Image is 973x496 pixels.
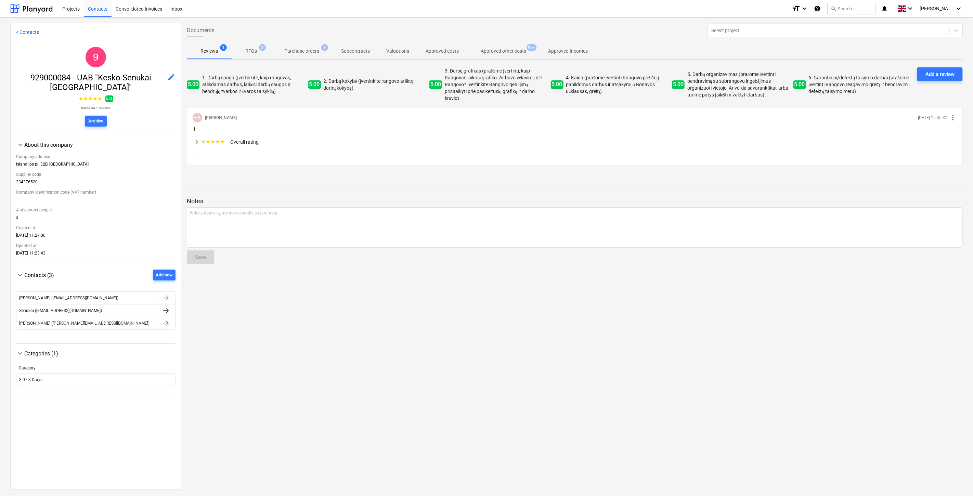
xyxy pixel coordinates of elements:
span: 2 [259,44,266,51]
i: Knowledge base [814,4,821,13]
span: 5.00 [551,80,563,89]
i: keyboard_arrow_down [800,4,808,13]
div: Supplier code [16,169,176,180]
span: ★ [201,139,206,145]
span: EB [194,115,201,120]
div: Category [19,366,173,370]
div: About this company [16,141,176,149]
p: 1. Darbų sauga (įvertinkite, kaip rangovas, atlikdamas darbus, laikėsi darbų saugos ir bendrųjų t... [202,74,306,95]
p: Subcontracts [341,48,370,55]
span: 5.00 [429,80,442,89]
span: [PERSON_NAME] [920,6,954,11]
p: 5. Darbų organizavimas (prašome įvertinti bendravimą su subrangovu ir gebėjimus organizuoti vieto... [687,71,791,98]
div: Updated at [16,240,176,251]
button: Search [828,3,875,14]
span: more_vert [949,114,957,122]
span: ★ [98,95,103,103]
span: 5.00 [672,80,685,89]
div: 929000084 [86,47,106,67]
p: Valuations [386,48,409,55]
span: 5.00 [308,80,321,89]
p: Overall rating [230,139,259,145]
iframe: Chat Widget [939,463,973,496]
div: Company address [16,152,176,162]
i: keyboard_arrow_down [955,4,963,13]
span: ★ [79,95,83,103]
p: Notes [187,197,963,205]
button: - [193,125,194,132]
p: Approved costs [426,48,459,55]
div: 3 [16,215,176,223]
span: Documents [187,26,215,35]
div: Contacts (3)Add new [16,270,176,280]
p: 4. Kaina (prašome įvertinti Rangovo požiūrį į papildomus darbus ir atsakymų į Bonavos užklausas, ... [566,74,670,95]
div: Egidijus Bražas [193,113,202,122]
button: Add a review [917,67,963,81]
p: RFQs [245,48,257,55]
span: search [831,6,836,11]
div: [PERSON_NAME] ([PERSON_NAME][EMAIL_ADDRESS][DOMAIN_NAME]) [19,321,150,326]
span: - [193,126,194,131]
div: 234376520 [16,180,176,187]
p: 2. Darbų kokybė (įvertinkite rangovo atliktų darbų kokybę) [324,78,427,91]
div: Add new [156,271,173,279]
p: Approved other costs [481,48,526,55]
span: 1 [321,44,328,51]
div: Company Identification code (VAT number) [16,187,176,197]
span: 5.0 [105,95,113,102]
div: Categories (1) [16,357,176,394]
div: Archive [88,117,103,125]
i: notifications [881,4,888,13]
span: ★ [215,139,220,145]
i: keyboard_arrow_down [906,4,914,13]
span: ★ [206,139,210,145]
div: [DATE] 11:23:43 [16,251,176,258]
span: 5.00 [793,80,806,89]
span: 929000084 - UAB "Kesko Senukai [GEOGRAPHIC_DATA]" [16,73,167,92]
div: Categories (1) [24,350,176,357]
a: < Contacts [16,29,39,35]
span: ★ [88,95,93,103]
span: ★ [93,95,98,103]
div: - [16,197,176,205]
span: edit [167,73,176,81]
i: format_size [792,4,800,13]
p: [DATE] 15:35:31 [918,115,947,121]
p: . [193,154,957,160]
span: ★ [220,139,225,145]
span: 1 [220,44,227,51]
span: keyboard_arrow_down [16,271,24,279]
div: About this company [24,142,176,148]
p: [PERSON_NAME] [205,115,237,121]
p: 3. Darbų grafikas (prašome įvertinti, kaip Rangovas laikosi grafiko. Ar buvo vėlavimų dėl Rangovo... [445,67,548,102]
div: About this company [16,149,176,258]
div: 3.07.3 Durys [19,377,42,382]
span: keyboard_arrow_right [193,138,201,146]
span: keyboard_arrow_down [16,141,24,149]
div: Islandijos pl. 32B, [GEOGRAPHIC_DATA] [16,162,176,169]
div: ★★★★★Overall rating [193,138,957,146]
span: keyboard_arrow_down [16,349,24,357]
div: [PERSON_NAME] ([EMAIL_ADDRESS][DOMAIN_NAME]) [19,296,118,300]
p: Purchase orders [284,48,319,55]
button: Archive [85,116,107,127]
p: | [193,125,957,132]
div: Contacts (3)Add new [16,280,176,338]
p: Based on 1 reviews [79,106,113,110]
span: ★ [83,95,88,103]
span: Contacts (3) [24,272,54,278]
p: Reviews [200,48,218,55]
p: 6. Garantiniai/defektų taisymo darbai (prašome įvertinti Rangovo reagavimo greitį ir bendravimą d... [809,74,912,95]
div: Categories (1) [16,349,176,357]
div: # of contact people [16,205,176,215]
span: 99+ [527,44,537,51]
div: [DATE] 11:27:06 [16,233,176,240]
span: ★ [210,139,215,145]
div: Add a review [925,70,955,79]
div: Senukai ([EMAIL_ADDRESS][DOMAIN_NAME]) [19,308,102,313]
button: Add new [153,270,176,280]
p: Approved Incomes [548,48,588,55]
span: 5.00 [187,80,199,89]
span: 9 [93,51,99,63]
